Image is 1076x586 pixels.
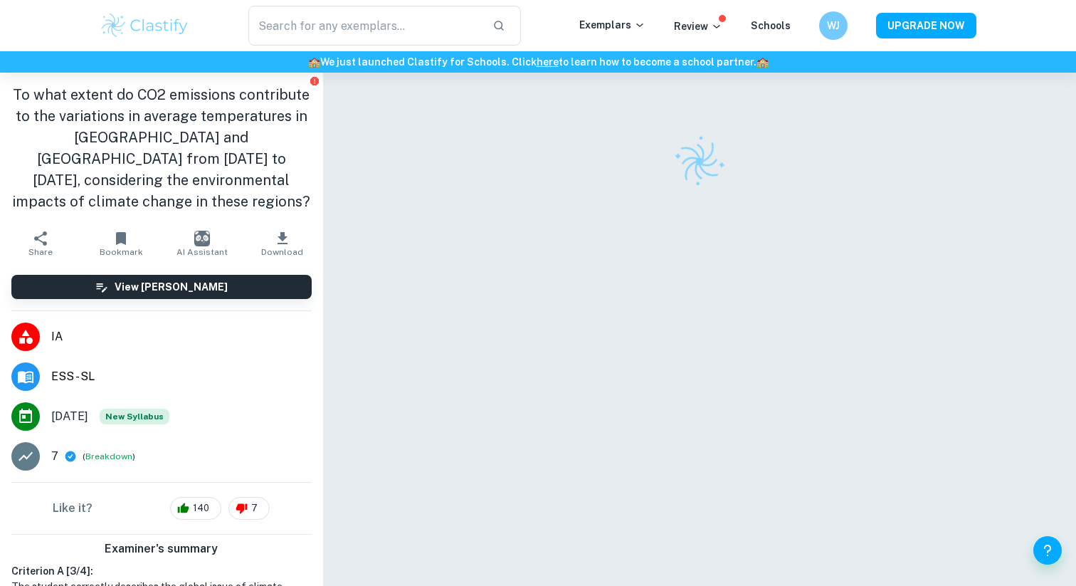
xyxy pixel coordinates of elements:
span: ESS - SL [51,368,312,385]
span: [DATE] [51,408,88,425]
button: Bookmark [80,224,161,263]
div: Starting from the May 2026 session, the ESS IA requirements have changed. We created this exempla... [100,409,169,424]
input: Search for any exemplars... [248,6,481,46]
button: Help and Feedback [1033,536,1062,565]
h6: WJ [826,18,842,33]
button: Download [242,224,322,263]
a: Schools [751,20,791,31]
button: AI Assistant [162,224,242,263]
span: New Syllabus [100,409,169,424]
span: IA [51,328,312,345]
h6: We just launched Clastify for Schools. Click to learn how to become a school partner. [3,54,1073,70]
p: Review [674,19,722,34]
span: Share [28,247,53,257]
span: Download [261,247,303,257]
a: here [537,56,559,68]
button: View [PERSON_NAME] [11,275,312,299]
img: Clastify logo [100,11,190,40]
span: 140 [185,501,217,516]
div: 7 [228,497,270,520]
div: 140 [170,497,221,520]
p: Exemplars [579,17,645,33]
h6: View [PERSON_NAME] [115,279,228,295]
span: 7 [243,501,265,516]
span: 🏫 [756,56,769,68]
img: AI Assistant [194,231,210,246]
button: Report issue [310,75,320,86]
button: UPGRADE NOW [876,13,976,38]
button: WJ [819,11,848,40]
span: Bookmark [100,247,143,257]
span: 🏫 [308,56,320,68]
h6: Like it? [53,500,93,517]
button: Breakdown [85,450,132,463]
img: Clastify logo [665,127,734,197]
h6: Examiner's summary [6,540,317,558]
h1: To what extent do CO2 emissions contribute to the variations in average temperatures in [GEOGRAPH... [11,84,312,212]
span: AI Assistant [176,247,228,257]
p: 7 [51,448,58,465]
h6: Criterion A [ 3 / 4 ]: [11,563,312,579]
span: ( ) [83,450,135,464]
